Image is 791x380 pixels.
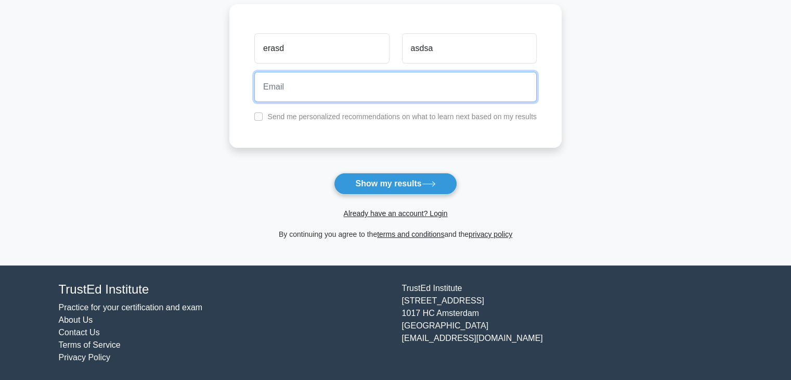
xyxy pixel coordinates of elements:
[59,315,93,324] a: About Us
[59,282,390,297] h4: TrustEd Institute
[402,33,537,64] input: Last name
[59,303,203,312] a: Practice for your certification and exam
[343,209,447,218] a: Already have an account? Login
[267,112,537,121] label: Send me personalized recommendations on what to learn next based on my results
[334,173,457,195] button: Show my results
[254,72,537,102] input: Email
[396,282,739,364] div: TrustEd Institute [STREET_ADDRESS] 1017 HC Amsterdam [GEOGRAPHIC_DATA] [EMAIL_ADDRESS][DOMAIN_NAME]
[59,328,100,337] a: Contact Us
[59,353,111,362] a: Privacy Policy
[59,340,121,349] a: Terms of Service
[469,230,512,238] a: privacy policy
[254,33,389,64] input: First name
[223,228,568,240] div: By continuing you agree to the and the
[377,230,444,238] a: terms and conditions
